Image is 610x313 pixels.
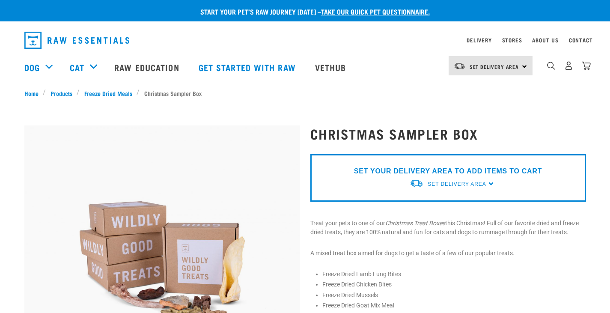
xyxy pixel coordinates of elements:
[502,39,522,42] a: Stores
[70,61,84,74] a: Cat
[46,89,77,98] a: Products
[24,89,586,98] nav: breadcrumbs
[354,166,542,176] p: SET YOUR DELIVERY AREA TO ADD ITEMS TO CART
[564,61,573,70] img: user.png
[385,220,445,227] em: Christmas Treat Boxes
[569,39,593,42] a: Contact
[18,28,593,52] nav: dropdown navigation
[467,39,491,42] a: Delivery
[321,9,430,13] a: take our quick pet questionnaire.
[190,50,306,84] a: Get started with Raw
[310,126,586,141] h1: Christmas Sampler Box
[24,61,40,74] a: Dog
[306,50,357,84] a: Vethub
[322,280,586,289] li: Freeze Dried Chicken Bites
[454,62,465,70] img: van-moving.png
[24,32,129,49] img: Raw Essentials Logo
[470,65,519,68] span: Set Delivery Area
[322,301,586,310] li: Freeze Dried Goat Mix Meal
[322,291,586,300] li: Freeze Dried Mussels
[547,62,555,70] img: home-icon-1@2x.png
[322,270,586,279] li: Freeze Dried Lamb Lung Bites
[24,89,43,98] a: Home
[428,181,486,187] span: Set Delivery Area
[310,219,586,237] p: Treat your pets to one of our this Christmas! Full of our favorite dried and freeze dried treats,...
[310,249,586,258] p: A mixed treat box aimed for dogs to get a taste of a few of our popular treats.
[106,50,190,84] a: Raw Education
[532,39,558,42] a: About Us
[410,179,423,188] img: van-moving.png
[80,89,137,98] a: Freeze Dried Meals
[582,61,591,70] img: home-icon@2x.png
